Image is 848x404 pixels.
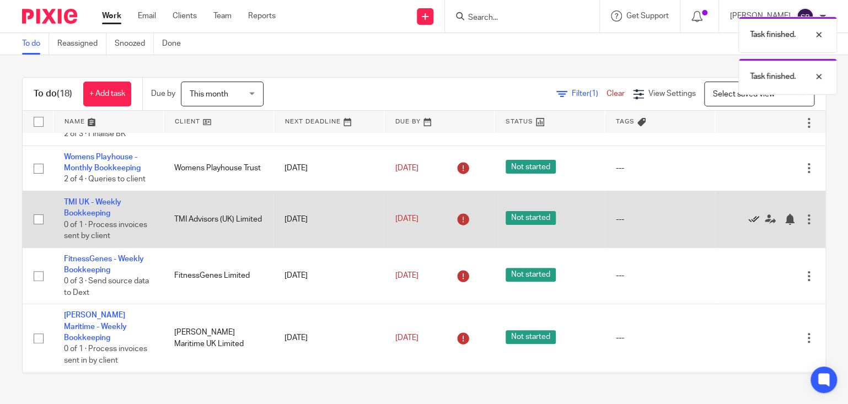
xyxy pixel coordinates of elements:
a: Mark as done [748,214,765,225]
a: Clients [173,10,197,21]
p: Task finished. [750,29,796,40]
p: Due by [151,88,175,99]
img: Pixie [22,9,77,24]
span: This month [190,90,228,98]
a: Reassigned [57,33,106,55]
span: (18) [57,89,72,98]
td: [DATE] [273,304,384,372]
div: --- [616,214,704,225]
a: Done [162,33,189,55]
h1: To do [34,88,72,100]
a: Reports [248,10,276,21]
a: Work [102,10,121,21]
span: [DATE] [395,272,418,279]
a: Team [213,10,232,21]
span: [DATE] [395,334,418,342]
span: Not started [506,160,556,174]
td: [DATE] [273,146,384,191]
a: [PERSON_NAME] Maritime - Weekly Bookkeeping [64,311,127,342]
span: 0 of 3 · Send source data to Dext [64,278,149,297]
span: 0 of 1 · Process invoices sent in by client [64,346,147,365]
span: [DATE] [395,216,418,223]
a: To do [22,33,49,55]
span: Not started [506,211,556,225]
td: [DATE] [273,247,384,304]
td: [DATE] [273,191,384,247]
div: --- [616,332,704,343]
span: [DATE] [395,164,418,172]
span: 0 of 1 · Process invoices sent by client [64,221,147,240]
td: [PERSON_NAME] Maritime UK Limited [163,304,273,372]
span: Not started [506,268,556,282]
a: Snoozed [115,33,154,55]
span: Not started [506,330,556,344]
a: Email [138,10,156,21]
span: 2 of 3 · Finalise BK [64,130,126,138]
div: --- [616,270,704,281]
td: TMI Advisors (UK) Limited [163,191,273,247]
a: Womens Playhouse - Monthly Bookkeeping [64,153,141,172]
img: svg%3E [796,8,814,25]
span: 2 of 4 · Queries to client [64,176,146,184]
a: + Add task [83,82,131,106]
div: --- [616,163,704,174]
td: Womens Playhouse Trust [163,146,273,191]
span: Tags [616,118,635,125]
a: TMI UK - Weekly Bookkeeping [64,198,121,217]
td: FitnessGenes Limited [163,247,273,304]
p: Task finished. [750,71,796,82]
span: Select saved view [713,90,775,98]
a: FitnessGenes - Weekly Bookkeeping [64,255,144,274]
